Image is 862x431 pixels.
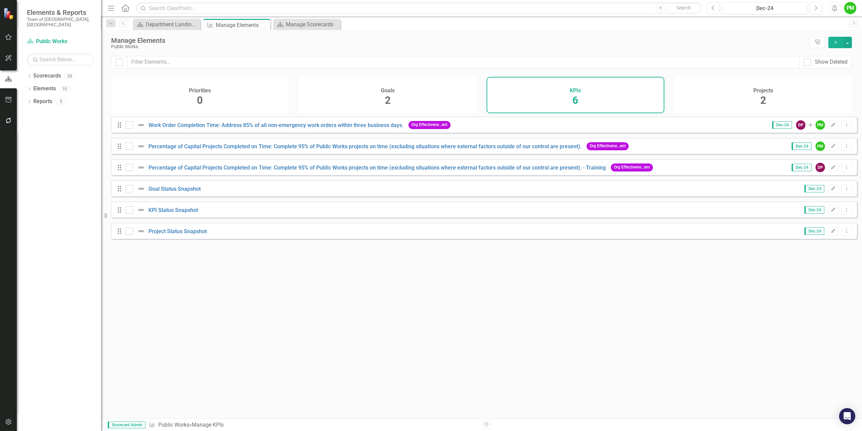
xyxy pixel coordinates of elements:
button: Search [667,3,700,13]
div: DP [796,120,805,130]
span: 2 [760,94,766,106]
img: Not Defined [137,163,145,172]
div: Open Intercom Messenger [839,408,855,424]
a: Percentage of Capital Projects Completed on Time: Complete 95% of Public Works projects on time (... [148,164,606,171]
span: Dec-24 [772,121,792,129]
a: Percentage of Capital Projects Completed on Time: Complete 95% of Public Works projects on time (... [148,143,582,150]
h4: Priorities [189,88,211,94]
span: 2 [385,94,391,106]
h4: KPIs [570,88,581,94]
div: Manage Elements [111,37,806,44]
img: Not Defined [137,185,145,193]
div: Manage Scorecards [286,20,339,29]
img: Not Defined [137,142,145,150]
span: Dec-24 [792,164,811,171]
a: Scorecards [33,72,61,80]
div: Department Landing Page [146,20,199,29]
input: Search Below... [27,54,94,65]
span: Org Effectivene...ent [587,142,629,150]
a: Department Landing Page [135,20,199,29]
span: Dec-24 [804,185,824,192]
div: DP [816,163,825,172]
span: Org Effectivene...ent [408,121,451,129]
a: Manage Scorecards [275,20,339,29]
a: Project Status Snapshot [148,228,207,235]
button: PM [844,2,856,14]
span: Scorecard Admin [108,422,145,428]
span: Dec-24 [792,143,811,150]
div: PM [816,120,825,130]
div: » Manage KPIs [149,421,476,429]
img: Not Defined [137,121,145,129]
div: Manage Elements [216,21,269,29]
h4: Projects [753,88,773,94]
button: Dec-24 [722,2,808,14]
div: Show Deleted [815,58,848,66]
span: Org Effectivene...ent [611,163,653,171]
span: Dec-24 [804,227,824,235]
span: Elements & Reports [27,8,94,17]
img: Not Defined [137,206,145,214]
img: ClearPoint Strategy [3,7,15,20]
a: Reports [33,98,52,105]
h4: Goals [381,88,395,94]
div: Public Works [111,44,806,49]
span: Dec-24 [804,206,824,214]
div: 5 [56,99,66,104]
a: Public Works [158,422,189,428]
small: Town of [GEOGRAPHIC_DATA], [GEOGRAPHIC_DATA] [27,17,94,28]
input: Search ClearPoint... [136,2,702,14]
div: Dec-24 [724,4,805,12]
span: Search [676,5,691,10]
div: 20 [64,73,75,79]
span: 0 [197,94,203,106]
a: Public Works [27,38,94,45]
a: KPI Status Snapshot [148,207,198,213]
input: Filter Elements... [127,56,799,68]
span: 6 [572,94,578,106]
a: Work Order Completion Time: Address 85% of all non-emergency work orders within three business days. [148,122,403,128]
a: Goal Status Snapshot [148,186,201,192]
a: Elements [33,85,56,93]
div: PM [816,142,825,151]
img: Not Defined [137,227,145,235]
div: 10 [59,86,70,92]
